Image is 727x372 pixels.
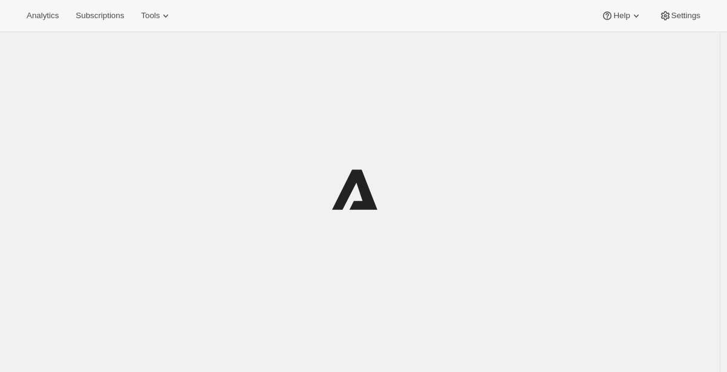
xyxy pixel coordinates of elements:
[19,7,66,24] button: Analytics
[76,11,124,21] span: Subscriptions
[141,11,160,21] span: Tools
[68,7,131,24] button: Subscriptions
[27,11,59,21] span: Analytics
[671,11,700,21] span: Settings
[652,7,708,24] button: Settings
[594,7,649,24] button: Help
[134,7,179,24] button: Tools
[613,11,630,21] span: Help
